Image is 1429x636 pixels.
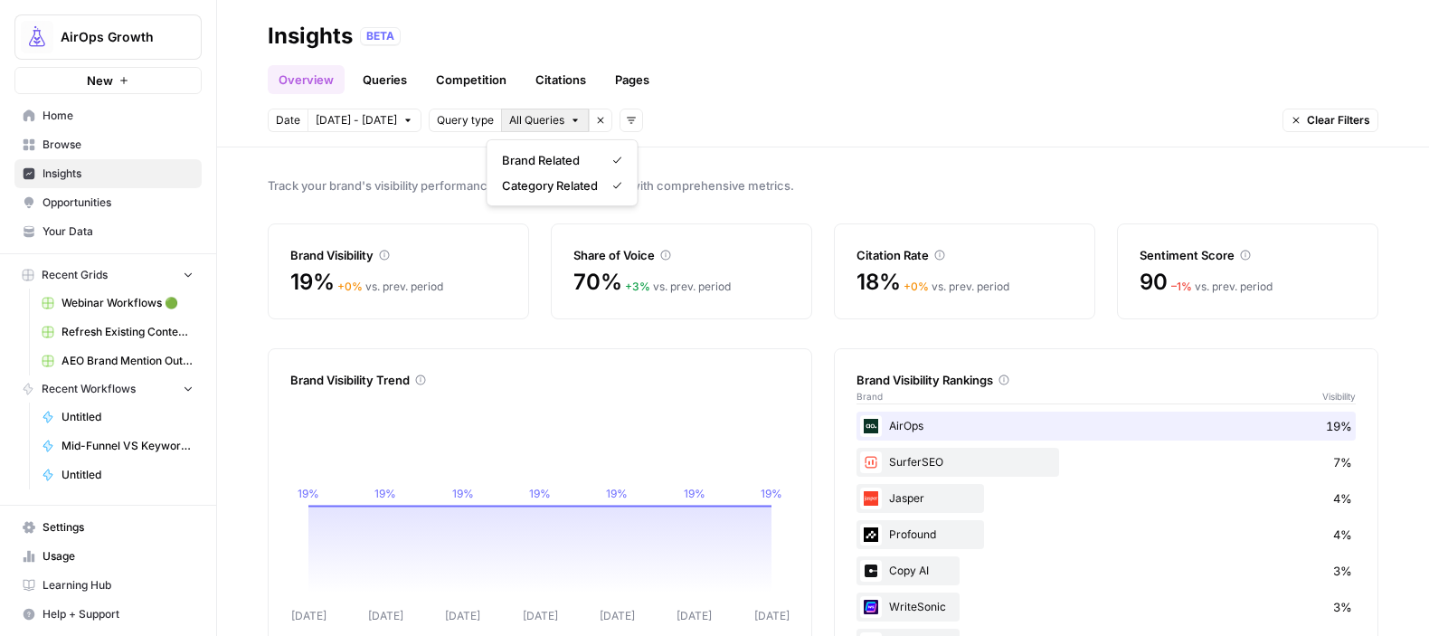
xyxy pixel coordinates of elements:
[268,22,353,51] div: Insights
[1333,526,1352,544] span: 4%
[425,65,517,94] a: Competition
[337,279,443,295] div: vs. prev. period
[525,65,597,94] a: Citations
[14,375,202,403] button: Recent Workflows
[298,487,319,500] tspan: 19%
[452,487,474,500] tspan: 19%
[856,593,1356,622] div: WriteSonic
[62,353,194,369] span: AEO Brand Mention Outreach
[290,246,506,264] div: Brand Visibility
[860,596,882,618] img: cbtemd9yngpxf5d3cs29ym8ckjcf
[14,101,202,130] a: Home
[856,371,1356,389] div: Brand Visibility Rankings
[501,109,589,132] button: All Queries
[860,415,882,437] img: yjux4x3lwinlft1ym4yif8lrli78
[1140,268,1168,297] span: 90
[33,403,202,432] a: Untitled
[62,324,194,340] span: Refresh Existing Content (1)
[316,112,397,128] span: [DATE] - [DATE]
[14,600,202,629] button: Help + Support
[904,279,1009,295] div: vs. prev. period
[573,246,790,264] div: Share of Voice
[14,217,202,246] a: Your Data
[860,488,882,509] img: fp0dg114vt0u1b5c1qb312y1bryo
[856,484,1356,513] div: Jasper
[14,571,202,600] a: Learning Hub
[860,524,882,546] img: z5mnau15jk0a3i3dbnjftp6o8oil
[308,109,421,132] button: [DATE] - [DATE]
[1171,280,1192,293] span: – 1 %
[268,176,1378,195] span: Track your brand's visibility performance across answer engines with comprehensive metrics.
[14,542,202,571] a: Usage
[62,438,194,454] span: Mid-Funnel VS Keyword Research
[42,267,108,283] span: Recent Grids
[43,137,194,153] span: Browse
[860,560,882,582] img: q1k0jh8xe2mxn088pu84g40890p5
[625,279,731,295] div: vs. prev. period
[1333,562,1352,580] span: 3%
[523,609,558,622] tspan: [DATE]
[14,513,202,542] a: Settings
[502,176,598,195] span: Category Related
[1333,453,1352,471] span: 7%
[87,71,113,90] span: New
[21,21,53,53] img: AirOps Growth Logo
[437,112,494,128] span: Query type
[43,519,194,536] span: Settings
[604,65,660,94] a: Pages
[42,381,136,397] span: Recent Workflows
[509,112,564,128] span: All Queries
[1307,112,1370,128] span: Clear Filters
[856,246,1073,264] div: Citation Rate
[33,432,202,460] a: Mid-Funnel VS Keyword Research
[368,609,403,622] tspan: [DATE]
[445,609,480,622] tspan: [DATE]
[14,14,202,60] button: Workspace: AirOps Growth
[291,609,326,622] tspan: [DATE]
[43,166,194,182] span: Insights
[856,412,1356,441] div: AirOps
[529,487,551,500] tspan: 19%
[1333,489,1352,508] span: 4%
[502,151,598,169] span: Brand Related
[290,371,790,389] div: Brand Visibility Trend
[374,487,396,500] tspan: 19%
[33,460,202,489] a: Untitled
[268,65,345,94] a: Overview
[904,280,929,293] span: + 0 %
[43,577,194,593] span: Learning Hub
[856,389,883,403] span: Brand
[625,280,650,293] span: + 3 %
[677,609,712,622] tspan: [DATE]
[14,159,202,188] a: Insights
[43,195,194,211] span: Opportunities
[1171,279,1273,295] div: vs. prev. period
[1282,109,1378,132] button: Clear Filters
[62,295,194,311] span: Webinar Workflows 🟢
[856,268,900,297] span: 18%
[43,606,194,622] span: Help + Support
[860,451,882,473] img: w57jo3udkqo1ra9pp5ane7em8etm
[487,139,639,206] div: All Queries
[856,556,1356,585] div: Copy AI
[33,289,202,318] a: Webinar Workflows 🟢
[600,609,635,622] tspan: [DATE]
[33,318,202,346] a: Refresh Existing Content (1)
[337,280,363,293] span: + 0 %
[761,487,782,500] tspan: 19%
[606,487,628,500] tspan: 19%
[1322,389,1356,403] span: Visibility
[43,223,194,240] span: Your Data
[61,28,170,46] span: AirOps Growth
[290,268,334,297] span: 19%
[276,112,300,128] span: Date
[14,188,202,217] a: Opportunities
[62,409,194,425] span: Untitled
[856,448,1356,477] div: SurferSEO
[856,520,1356,549] div: Profound
[33,346,202,375] a: AEO Brand Mention Outreach
[1333,598,1352,616] span: 3%
[43,548,194,565] span: Usage
[14,261,202,289] button: Recent Grids
[43,108,194,124] span: Home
